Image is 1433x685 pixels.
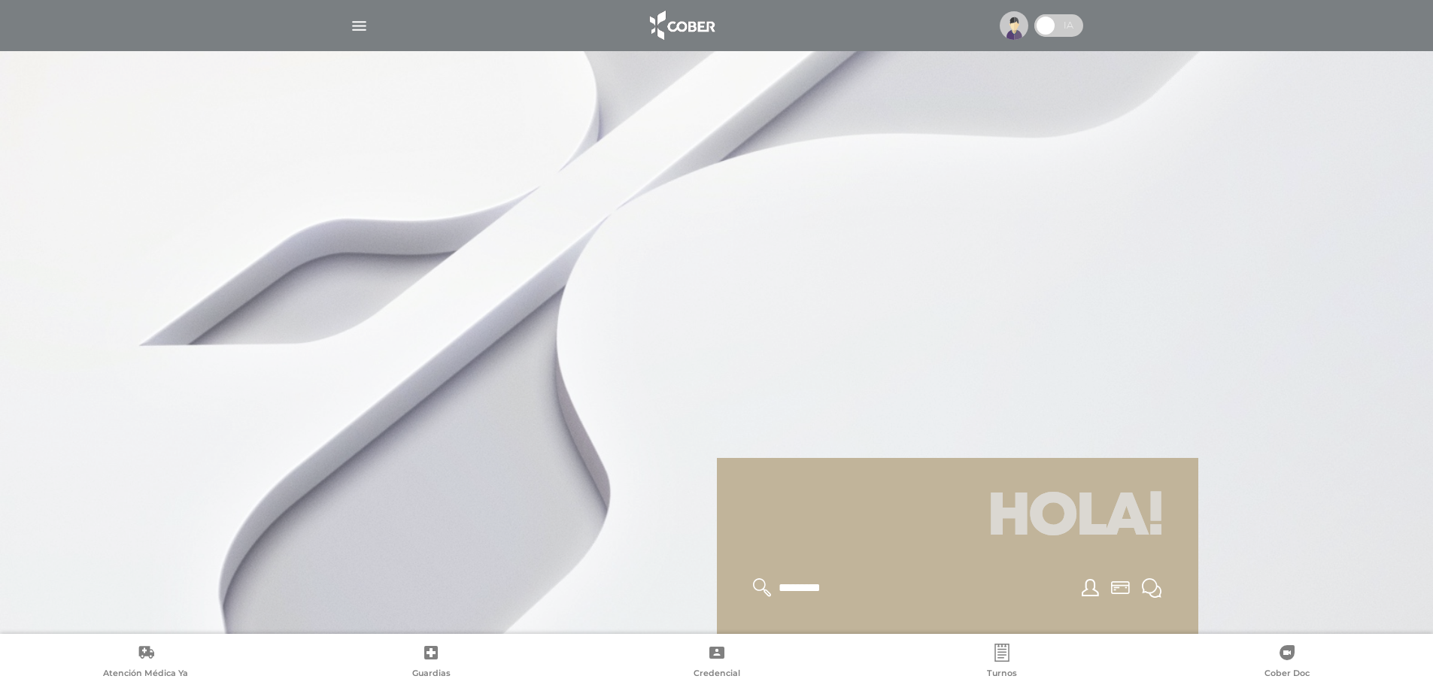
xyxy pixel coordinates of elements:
[1000,11,1028,40] img: profile-placeholder.svg
[1265,668,1310,681] span: Cober Doc
[103,668,188,681] span: Atención Médica Ya
[3,644,288,682] a: Atención Médica Ya
[350,17,369,35] img: Cober_menu-lines-white.svg
[642,8,721,44] img: logo_cober_home-white.png
[288,644,573,682] a: Guardias
[694,668,740,681] span: Credencial
[987,668,1017,681] span: Turnos
[412,668,451,681] span: Guardias
[574,644,859,682] a: Credencial
[1145,644,1430,682] a: Cober Doc
[859,644,1144,682] a: Turnos
[735,476,1180,560] h1: Hola!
